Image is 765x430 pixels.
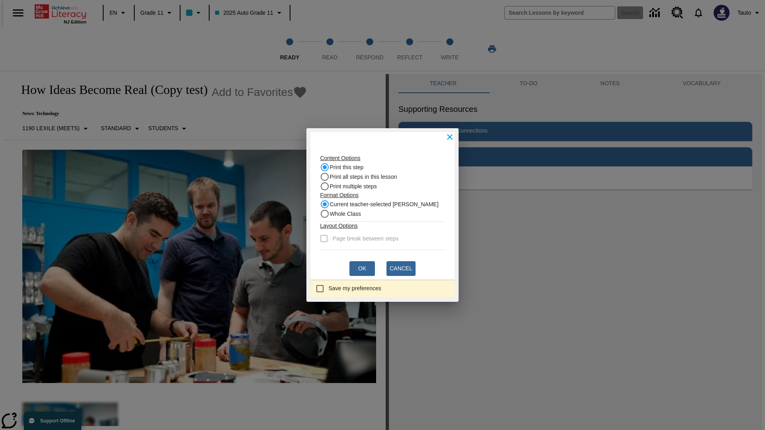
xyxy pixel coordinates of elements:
[330,210,361,218] span: Whole Class
[328,284,381,293] span: Save my preferences
[386,261,416,276] button: Cancel
[330,173,397,181] span: Print all steps in this lesson
[332,235,398,243] span: Page break between steps
[320,154,445,162] p: Content Options
[349,261,375,276] button: Ok, Will open in new browser window or tab
[320,222,445,230] p: Layout Options
[320,191,445,199] p: Format Options
[330,200,438,209] span: Current teacher-selected [PERSON_NAME]
[441,128,459,146] button: Close
[330,182,377,191] span: Print multiple steps
[330,163,363,172] span: Print this step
